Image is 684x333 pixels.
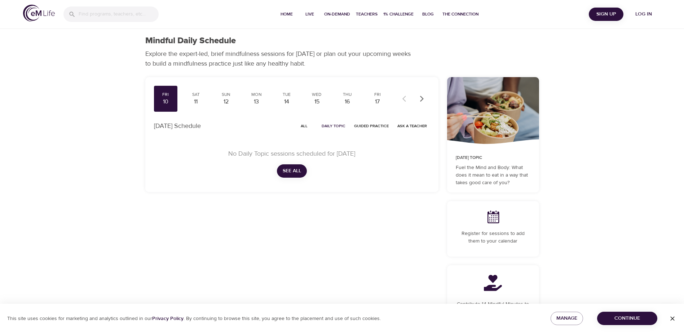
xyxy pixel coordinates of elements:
span: The Connection [442,10,478,18]
p: [DATE] Topic [456,155,530,161]
div: Fri [369,92,387,98]
div: 15 [308,98,326,106]
span: All [296,123,313,129]
p: [DATE] Schedule [154,121,201,131]
p: Contribute 14 Mindful Minutes to a charity by joining a community and completing this program. [456,301,530,323]
p: No Daily Topic sessions scheduled for [DATE] [163,149,421,159]
button: See All [277,164,307,178]
span: Manage [556,314,577,323]
a: Privacy Policy [152,315,184,322]
div: Thu [338,92,356,98]
span: Sign Up [592,10,621,19]
span: Continue [603,314,652,323]
div: Sat [187,92,205,98]
span: Guided Practice [354,123,389,129]
input: Find programs, teachers, etc... [79,6,159,22]
button: Sign Up [589,8,623,21]
div: Mon [247,92,265,98]
div: Tue [278,92,296,98]
div: 16 [338,98,356,106]
div: 11 [187,98,205,106]
span: Teachers [356,10,378,18]
div: 12 [217,98,235,106]
span: Blog [419,10,437,18]
div: 10 [157,98,175,106]
div: Sun [217,92,235,98]
button: Continue [597,312,657,325]
div: 13 [247,98,265,106]
span: On-Demand [324,10,350,18]
h1: Mindful Daily Schedule [145,36,236,46]
div: 14 [278,98,296,106]
p: Fuel the Mind and Body: What does it mean to eat in a way that takes good care of you? [456,164,530,187]
button: All [293,120,316,132]
span: See All [283,166,301,176]
div: Fri [157,92,175,98]
span: 1% Challenge [383,10,414,18]
span: Log in [629,10,658,19]
button: Log in [626,8,661,21]
p: Register for sessions to add them to your calendar [456,230,530,245]
button: Manage [551,312,583,325]
div: 17 [369,98,387,106]
button: Ask a Teacher [394,120,430,132]
button: Daily Topic [319,120,348,132]
img: logo [23,5,55,22]
span: Daily Topic [322,123,345,129]
span: Home [278,10,295,18]
span: Live [301,10,318,18]
span: Ask a Teacher [397,123,427,129]
button: Guided Practice [351,120,392,132]
p: Explore the expert-led, brief mindfulness sessions for [DATE] or plan out your upcoming weeks to ... [145,49,416,68]
div: Wed [308,92,326,98]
